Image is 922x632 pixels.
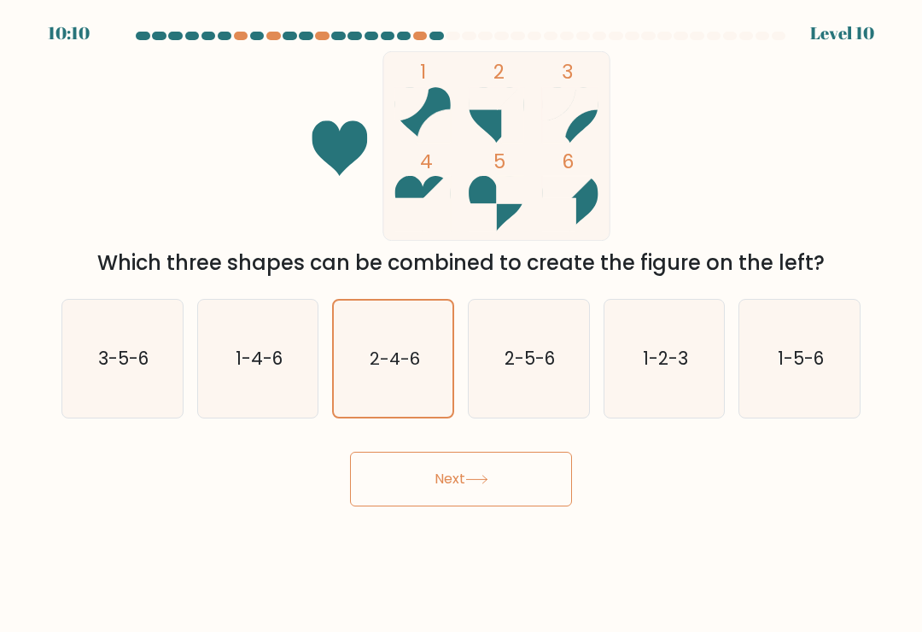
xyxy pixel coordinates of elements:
[493,148,505,175] tspan: 5
[810,20,874,46] div: Level 10
[369,347,419,371] text: 2-4-6
[643,346,688,371] text: 1-2-3
[236,346,283,371] text: 1-4-6
[778,346,824,371] text: 1-5-6
[98,346,149,371] text: 3-5-6
[72,248,850,278] div: Which three shapes can be combined to create the figure on the left?
[493,58,505,85] tspan: 2
[350,452,572,506] button: Next
[562,148,575,175] tspan: 6
[48,20,90,46] div: 10:10
[420,148,433,175] tspan: 4
[505,346,555,371] text: 2-5-6
[562,58,574,85] tspan: 3
[420,58,426,85] tspan: 1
